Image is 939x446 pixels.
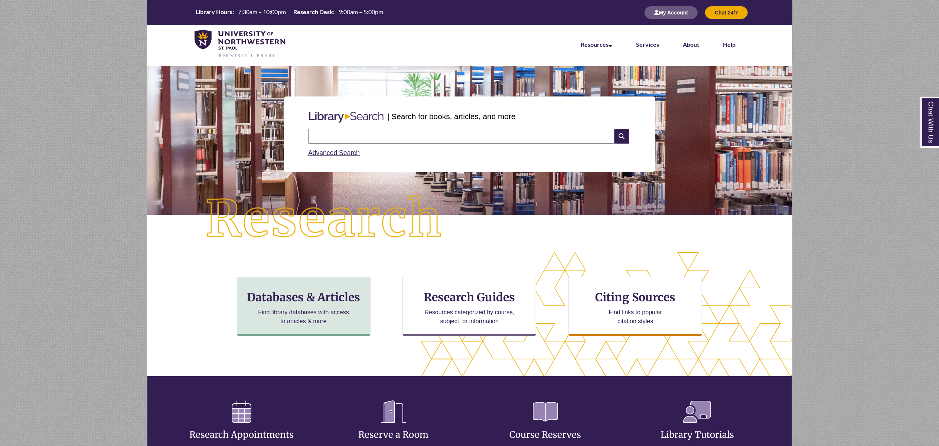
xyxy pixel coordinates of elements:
[290,8,336,16] th: Research Desk:
[581,41,613,48] a: Resources
[195,30,286,59] img: UNWSP Library Logo
[193,8,387,18] a: Hours Today
[402,277,536,336] a: Research Guides Resources categorized by course, subject, or information
[308,149,360,157] a: Advanced Search
[193,8,387,17] table: Hours Today
[387,111,515,122] p: | Search for books, articles, and more
[705,9,747,16] a: Chat 24/7
[305,109,387,126] img: Libary Search
[614,129,629,144] i: Search
[510,411,581,440] a: Course Reserves
[705,6,747,19] button: Chat 24/7
[568,277,702,336] a: Citing Sources Find links to popular citation styles
[238,8,286,15] span: 7:30am – 10:00pm
[409,290,530,304] h3: Research Guides
[179,169,469,270] img: Research
[645,6,698,19] button: My Account
[193,8,235,16] th: Library Hours:
[421,308,518,326] p: Resources categorized by course, subject, or information
[723,41,736,48] a: Help
[645,9,698,16] a: My Account
[339,8,384,15] span: 9:00am – 5:00pm
[359,411,429,440] a: Reserve a Room
[590,290,681,304] h3: Citing Sources
[237,277,371,336] a: Databases & Articles Find library databases with access to articles & more
[255,308,352,326] p: Find library databases with access to articles & more
[636,41,659,48] a: Services
[190,411,294,440] a: Research Appointments
[243,290,364,304] h3: Databases & Articles
[599,308,672,326] p: Find links to popular citation styles
[683,41,700,48] a: About
[661,411,734,440] a: Library Tutorials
